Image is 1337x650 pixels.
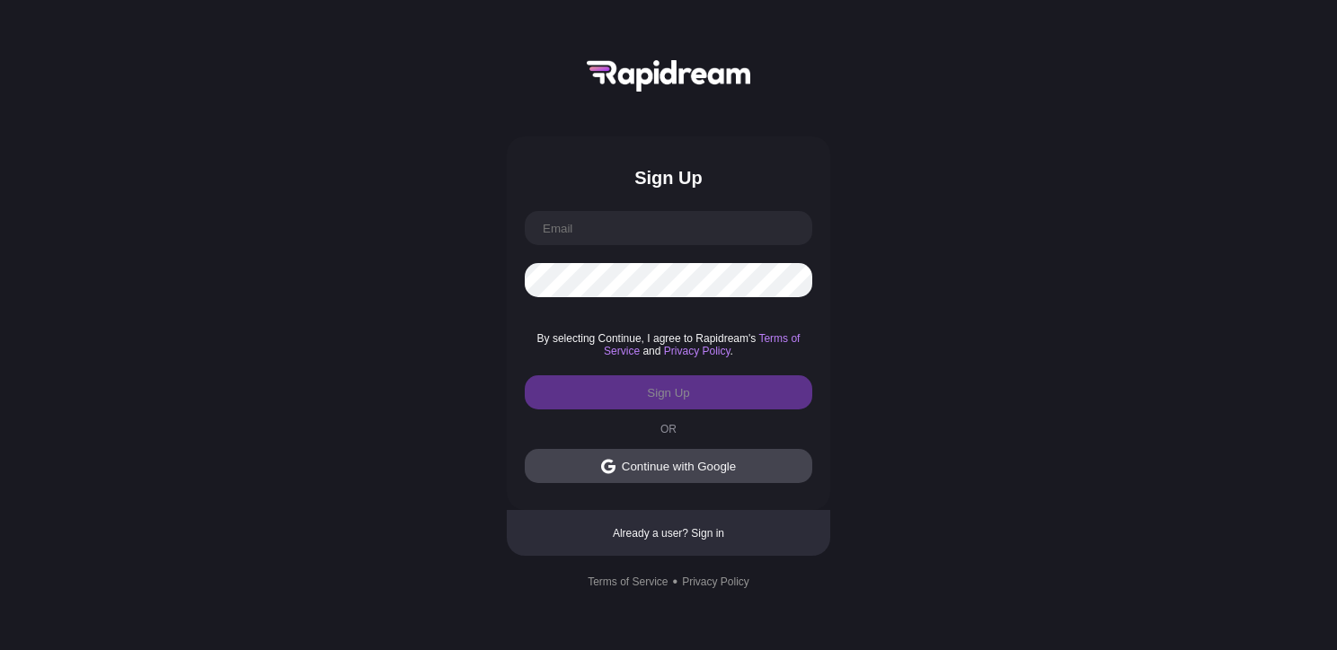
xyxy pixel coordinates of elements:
[525,449,812,483] button: Continue with Google
[682,575,749,588] a: Privacy Policy
[664,345,730,357] a: Privacy Policy
[525,332,812,357] span: By selecting Continue, I agree to Rapidream's and .
[525,375,812,409] button: Sign Up
[604,332,800,357] a: Terms of Service
[525,211,812,245] input: Email
[507,527,830,540] div: Already a user? Sign in
[525,423,812,435] div: OR
[525,168,812,189] div: Sign Up
[588,575,668,588] a: Terms of Service
[622,460,736,473] div: Continue with Google
[673,574,678,590] div: •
